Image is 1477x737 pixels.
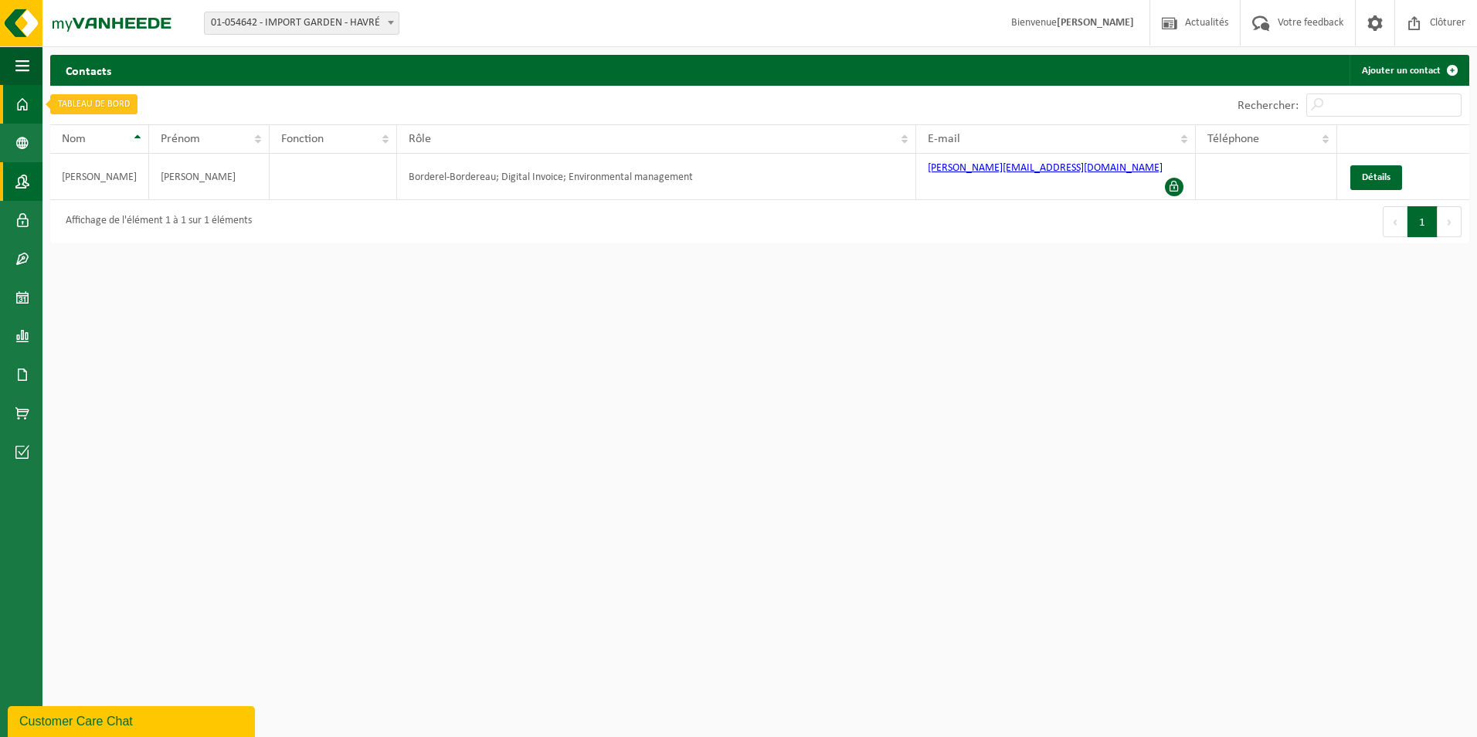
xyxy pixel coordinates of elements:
h2: Contacts [50,55,127,85]
span: Téléphone [1207,133,1259,145]
div: Affichage de l'élément 1 à 1 sur 1 éléments [58,208,252,236]
td: [PERSON_NAME] [149,154,270,200]
span: Prénom [161,133,200,145]
span: Fonction [281,133,324,145]
iframe: chat widget [8,703,258,737]
a: [PERSON_NAME][EMAIL_ADDRESS][DOMAIN_NAME] [928,162,1163,174]
span: E-mail [928,133,960,145]
strong: [PERSON_NAME] [1057,17,1134,29]
td: [PERSON_NAME] [50,154,149,200]
span: 01-054642 - IMPORT GARDEN - HAVRÉ [204,12,399,35]
a: Ajouter un contact [1350,55,1468,86]
label: Rechercher: [1238,100,1299,112]
button: Next [1438,206,1462,237]
button: 1 [1407,206,1438,237]
span: 01-054642 - IMPORT GARDEN - HAVRÉ [205,12,399,34]
span: Détails [1362,172,1390,182]
button: Previous [1383,206,1407,237]
span: Rôle [409,133,431,145]
a: Détails [1350,165,1402,190]
span: Nom [62,133,86,145]
td: Borderel-Bordereau; Digital Invoice; Environmental management [397,154,916,200]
